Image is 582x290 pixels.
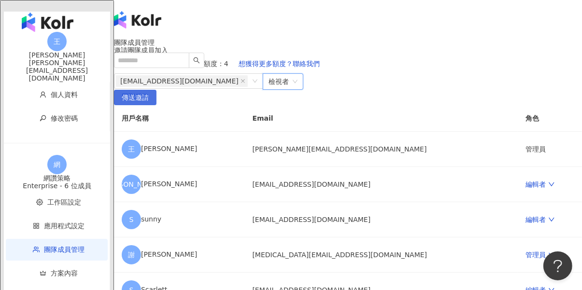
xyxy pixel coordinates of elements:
div: [PERSON_NAME] [4,51,110,59]
th: Email [244,105,518,132]
td: [EMAIL_ADDRESS][DOMAIN_NAME] [244,202,518,237]
td: [EMAIL_ADDRESS][DOMAIN_NAME] [244,167,518,202]
span: 網 [54,159,60,170]
span: 檢視者 [269,74,298,89]
a: 編輯者 [525,216,554,223]
span: appstore [33,222,40,229]
th: 角色 [518,105,582,132]
img: logo [22,13,73,32]
a: 編輯者 [525,180,554,188]
div: Enterprise - 6 位成員 [4,182,110,190]
span: 謝 [128,249,135,260]
span: 方案內容 [51,269,78,277]
span: 想獲得更多額度？聯絡我們 [239,60,320,68]
span: 王 [54,36,60,47]
div: [PERSON_NAME] [122,175,237,194]
div: 網讚策略 [4,174,110,182]
span: 修改密碼 [51,114,78,122]
td: [PERSON_NAME][EMAIL_ADDRESS][DOMAIN_NAME] [244,132,518,167]
span: search [193,57,200,64]
span: [EMAIL_ADDRESS][DOMAIN_NAME] [120,76,239,86]
span: 傳送邀請 [122,90,149,106]
th: 用戶名稱 [114,105,244,132]
span: [PERSON_NAME] [103,179,159,190]
span: user [40,91,46,98]
span: 工作區設定 [48,198,82,206]
div: [PERSON_NAME] [122,245,237,264]
div: 團隊成員管理 [114,39,582,46]
td: [MEDICAL_DATA][EMAIL_ADDRESS][DOMAIN_NAME] [244,237,518,273]
span: down [548,216,555,223]
img: logo [114,11,161,28]
span: 王 [128,144,135,154]
div: [PERSON_NAME][EMAIL_ADDRESS][DOMAIN_NAME] [4,59,110,82]
td: 管理員 [518,132,582,167]
span: 團隊成員管理 [44,246,85,253]
span: S [129,214,134,225]
a: 管理員 [525,251,554,259]
span: 應用程式設定 [44,222,85,230]
div: [PERSON_NAME] [122,139,237,159]
button: 傳送邀請 [114,90,156,105]
span: inbestnet5732@gmail.com [116,75,248,87]
span: down [548,251,555,258]
span: close [241,79,245,83]
span: key [40,115,46,122]
iframe: Help Scout Beacon - Open [543,251,572,280]
button: 想獲得更多額度？聯絡我們 [228,54,330,73]
div: 邀請團隊成員加入 [114,46,582,54]
span: down [548,181,555,188]
span: 個人資料 [51,91,78,98]
div: sunny [122,210,237,229]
